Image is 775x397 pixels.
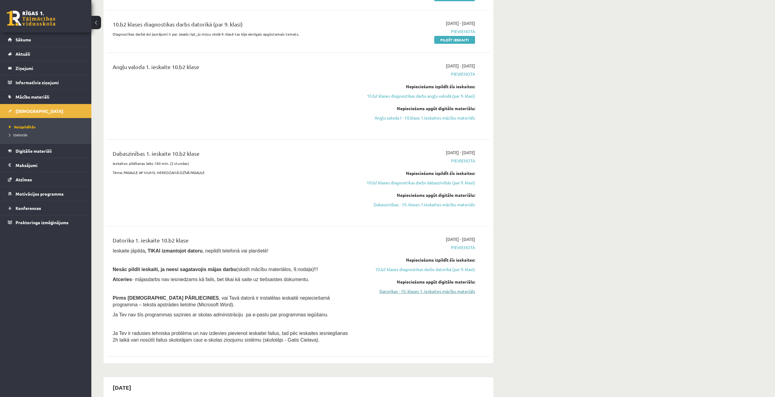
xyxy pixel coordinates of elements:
[113,277,309,282] span: - mājasdarbs nav iesniedzams kā fails, bet tikai kā saite uz tiešsaistes dokumentu.
[16,94,49,99] span: Mācību materiāli
[9,124,36,129] span: Neizpildītās
[446,149,475,156] span: [DATE] - [DATE]
[360,288,475,294] a: Datorikas - 10. klases 1. ieskaites mācību materiāls
[9,124,85,130] a: Neizpildītās
[16,205,41,211] span: Konferences
[360,279,475,285] div: Nepieciešams apgūt digitālo materiālu:
[16,177,32,182] span: Atzīmes
[107,380,137,395] h2: [DATE]
[8,215,84,229] a: Proktoringa izmēģinājums
[113,149,351,161] div: Dabaszinības 1. ieskaite 10.b2 klase
[446,63,475,69] span: [DATE] - [DATE]
[434,36,475,44] a: Pildīt ieskaiti
[16,61,84,75] legend: Ziņojumi
[113,267,236,272] span: Nesāc pildīt ieskaiti, ja neesi sagatavojis mājas darbu
[8,201,84,215] a: Konferences
[113,277,132,282] b: Atceries
[360,179,475,186] a: 10.b2 klases diagnostikas darbs dabaszinībās (par 9. klasi)
[113,295,330,307] span: , vai Tavā datorā ir instalētas ieskaitē nepieciešamā programma – teksta apstrādes lietotne (Micr...
[113,31,351,37] p: Diagnostikas darbā visi jautājumi ir par JavaScript, jo mūsu skolā 9. klasē tas bija vienīgais ap...
[360,244,475,251] span: Pievienota
[360,105,475,112] div: Nepieciešams apgūt digitālo materiālu:
[7,11,55,26] a: Rīgas 1. Tālmācības vidusskola
[113,248,268,253] span: Ieskaite jāpilda , nepildīt telefonā vai planšetē!
[360,83,475,90] div: Nepieciešams izpildīt šīs ieskaites:
[16,108,63,114] span: [DEMOGRAPHIC_DATA]
[360,170,475,176] div: Nepieciešams izpildīt šīs ieskaites:
[16,158,84,172] legend: Maksājumi
[16,191,64,197] span: Motivācijas programma
[8,75,84,89] a: Informatīvie ziņojumi
[8,144,84,158] a: Digitālie materiāli
[446,20,475,26] span: [DATE] - [DATE]
[360,266,475,273] a: 10.b2 klases diagnostikas darbs datorikā (par 9. klasi)
[145,248,203,253] b: , TIKAI izmantojot datoru
[360,71,475,77] span: Pievienota
[360,93,475,99] a: 10.b2 klases diagnostikas darbs angļu valodā (par 9. klasi)
[8,158,84,172] a: Maksājumi
[360,158,475,164] span: Pievienota
[16,51,30,57] span: Aktuāli
[360,28,475,35] span: Pievienota
[113,63,351,74] div: Angļu valoda 1. ieskaite 10.b2 klase
[236,267,318,272] span: (skatīt mācību materiālos, 9.nodaļa)!!!
[360,201,475,208] a: Dabaszinības - 10. klases 1.ieskaites mācību materiāls
[16,148,52,154] span: Digitālie materiāli
[446,236,475,242] span: [DATE] - [DATE]
[8,33,84,47] a: Sākums
[113,236,351,247] div: Datorika 1. ieskaite 10.b2 klase
[16,220,69,225] span: Proktoringa izmēģinājums
[113,20,351,31] div: 10.b2 klases diagnostikas darbs datorikā (par 9. klasi)
[8,47,84,61] a: Aktuāli
[113,170,351,175] p: Tēma: PASAULE AP MUMS. NEREDZAMĀ DZĪVĀ PASAULE
[113,161,351,166] p: Ieskaites pildīšanas laiks 180 min. (3 stundas)
[8,61,84,75] a: Ziņojumi
[8,187,84,201] a: Motivācijas programma
[16,37,31,42] span: Sākums
[360,115,475,121] a: Angļu valoda I - 10.klase 1.ieskaites mācību materiāls
[8,172,84,186] a: Atzīmes
[8,104,84,118] a: [DEMOGRAPHIC_DATA]
[9,132,85,138] a: Izlabotās
[113,312,328,317] span: Ja Tev nav šīs programmas sazinies ar skolas administrāciju pa e-pastu par programmas iegūšanu.
[360,257,475,263] div: Nepieciešams izpildīt šīs ieskaites:
[8,90,84,104] a: Mācību materiāli
[16,75,84,89] legend: Informatīvie ziņojumi
[113,295,219,301] span: Pirms [DEMOGRAPHIC_DATA] PĀRLIECINIES
[113,331,348,343] span: Ja Tev ir radusies tehniska problēma un nav izdevies pievienot ieskaitei failus, tad pēc ieskaite...
[360,192,475,198] div: Nepieciešams apgūt digitālo materiālu:
[9,132,27,137] span: Izlabotās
